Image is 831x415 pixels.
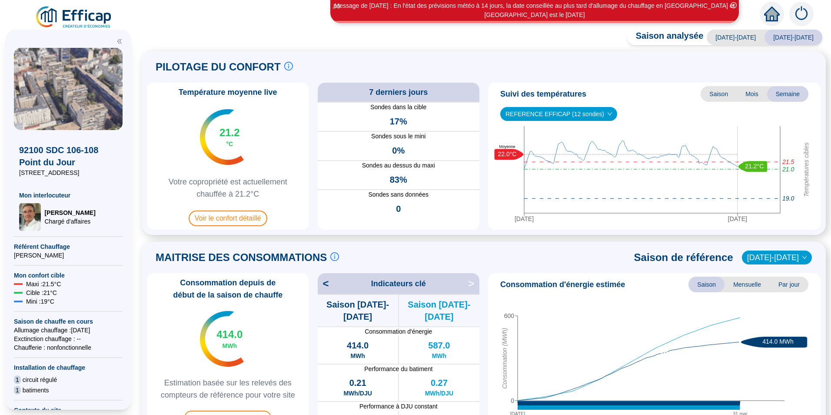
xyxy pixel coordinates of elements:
span: Saison [DATE]-[DATE] [399,298,479,323]
span: 1 [14,386,21,395]
span: 17% [390,115,407,127]
span: Allumage chauffage : [DATE] [14,326,123,335]
span: Mon confort cible [14,271,123,280]
tspan: 600 [504,312,515,319]
span: MWh/DJU [425,389,453,398]
span: 0 [396,203,401,215]
span: Performance à DJU constant [318,402,480,411]
span: double-left [116,38,123,44]
span: Sondes sous le mini [318,132,480,141]
span: 83% [390,174,407,186]
span: Maxi : 21.5 °C [26,280,61,288]
span: batiments [23,386,49,395]
tspan: Températures cibles [803,142,810,197]
span: [DATE]-[DATE] [707,30,765,45]
span: Chargé d'affaires [44,217,95,226]
span: Saison de référence [634,251,733,264]
span: Suivi des températures [500,88,586,100]
text: 22.0°C [498,151,517,157]
span: 21.2 [219,126,240,140]
span: PILOTAGE DU CONFORT [156,60,281,74]
span: home [764,6,780,22]
span: Consommation d'énergie [318,327,480,336]
span: 92100 SDC 106-108 Point du Jour [19,144,117,168]
span: Semaine [767,86,808,102]
span: Sondes au dessus du maxi [318,161,480,170]
span: Sondes sans données [318,190,480,199]
span: Indicateurs clé [371,278,426,290]
span: 587.0 [428,339,450,351]
tspan: 21.5 [782,158,794,165]
text: 414.0 MWh [762,338,794,345]
span: MWh [432,351,446,360]
span: Saison de chauffe en cours [14,317,123,326]
span: Saison [701,86,737,102]
span: 2020-2021 [747,251,807,264]
span: Saison [688,277,725,292]
span: 414.0 [216,328,243,341]
span: info-circle [284,62,293,70]
span: MWh/DJU [343,389,372,398]
span: °C [226,140,233,148]
tspan: 0 [511,397,514,404]
span: Température moyenne live [173,86,283,98]
span: Référent Chauffage [14,242,123,251]
img: indicateur températures [200,109,244,165]
span: down [802,255,807,260]
span: Mini : 19 °C [26,297,54,306]
span: Exctinction chauffage : -- [14,335,123,343]
text: 21.2°C [745,163,764,170]
i: 1 / 3 [332,3,340,10]
span: Saison analysée [627,30,704,45]
span: Voir le confort détaillé [189,211,267,226]
img: efficap energie logo [35,5,113,30]
img: Chargé d'affaires [19,203,41,231]
span: Consommation depuis de début de la saison de chauffe [150,277,306,301]
span: Chaufferie : non fonctionnelle [14,343,123,352]
span: > [468,277,479,291]
div: Message de [DATE] : En l'état des prévisions météo à 14 jours, la date conseillée au plus tard d'... [332,1,738,20]
span: Votre copropriété est actuellement chauffée à 21.2°C [150,176,306,200]
span: Estimation basée sur les relevés des compteurs de référence pour votre site [150,377,306,401]
span: Cible : 21 °C [26,288,57,297]
span: Saison [DATE]-[DATE] [318,298,398,323]
tspan: [DATE] [728,215,747,222]
span: 0.27 [431,377,448,389]
tspan: Consommation (MWh) [501,328,508,389]
img: indicateur températures [200,311,244,367]
span: MAITRISE DES CONSOMMATIONS [156,251,327,264]
tspan: 19.0 [782,195,794,202]
tspan: [DATE] [515,215,534,222]
span: down [607,111,612,117]
span: Performance du batiment [318,365,480,373]
span: Mon interlocuteur [19,191,117,200]
span: Contexte du site [14,406,123,415]
span: < [318,277,329,291]
span: 1 [14,375,21,384]
span: Installation de chauffage [14,363,123,372]
span: Consommation d'énergie estimée [500,278,625,291]
span: info-circle [330,252,339,261]
span: [PERSON_NAME] [44,208,95,217]
span: [DATE]-[DATE] [765,30,822,45]
span: 0.21 [349,377,366,389]
img: alerts [789,2,814,26]
span: REFERENCE EFFICAP (12 sondes) [505,107,612,120]
text: Moyenne [499,144,515,149]
span: circuit régulé [23,375,57,384]
span: Sondes dans la cible [318,103,480,112]
span: 7 derniers jours [369,86,428,98]
span: [PERSON_NAME] [14,251,123,260]
tspan: 21.0 [782,166,794,173]
span: MWh [350,351,365,360]
span: 0% [392,144,405,157]
span: [STREET_ADDRESS] [19,168,117,177]
span: Par jour [770,277,808,292]
span: close-circle [731,2,737,8]
span: Mensuelle [725,277,770,292]
span: MWh [223,341,237,350]
span: Mois [737,86,767,102]
span: 414.0 [347,339,369,351]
